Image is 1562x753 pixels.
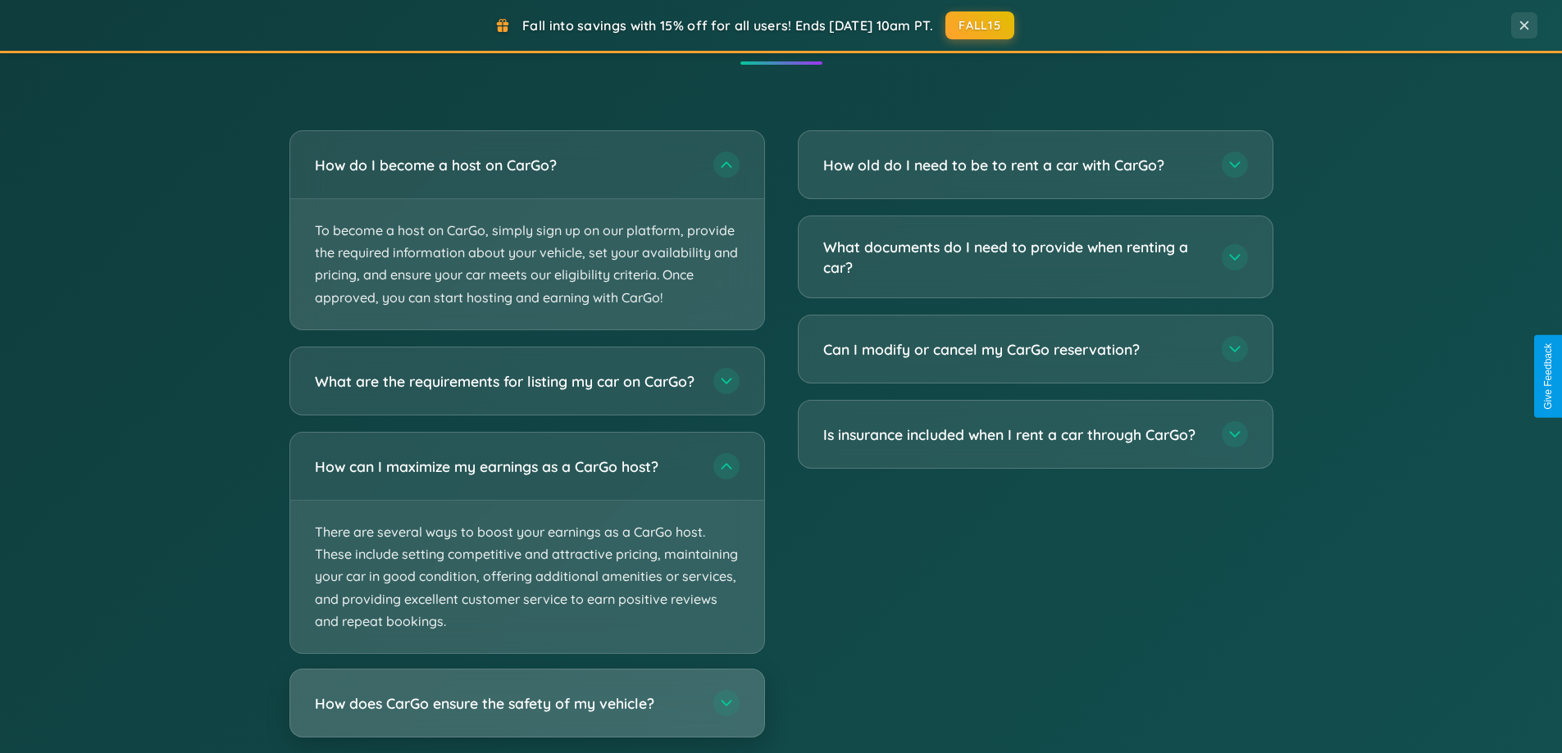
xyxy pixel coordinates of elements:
[522,17,933,34] span: Fall into savings with 15% off for all users! Ends [DATE] 10am PT.
[315,456,697,476] h3: How can I maximize my earnings as a CarGo host?
[315,370,697,391] h3: What are the requirements for listing my car on CarGo?
[823,237,1205,277] h3: What documents do I need to provide when renting a car?
[1542,343,1554,410] div: Give Feedback
[823,424,1205,445] h3: Is insurance included when I rent a car through CarGo?
[823,339,1205,360] h3: Can I modify or cancel my CarGo reservation?
[290,501,764,653] p: There are several ways to boost your earnings as a CarGo host. These include setting competitive ...
[315,692,697,713] h3: How does CarGo ensure the safety of my vehicle?
[945,11,1014,39] button: FALL15
[823,155,1205,175] h3: How old do I need to be to rent a car with CarGo?
[315,155,697,175] h3: How do I become a host on CarGo?
[290,199,764,329] p: To become a host on CarGo, simply sign up on our platform, provide the required information about...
